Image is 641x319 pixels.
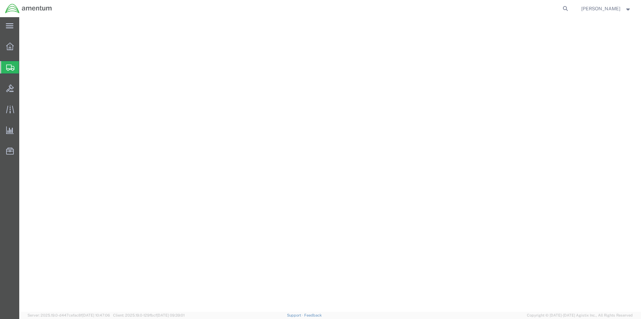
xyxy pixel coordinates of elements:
img: logo [5,3,52,14]
a: Feedback [304,313,322,317]
span: Rebecca Thorstenson [581,5,620,12]
span: Client: 2025.19.0-129fbcf [113,313,185,317]
iframe: FS Legacy Container [19,17,641,312]
span: Copyright © [DATE]-[DATE] Agistix Inc., All Rights Reserved [527,312,633,318]
a: Support [287,313,304,317]
button: [PERSON_NAME] [581,4,632,13]
span: [DATE] 09:39:01 [157,313,185,317]
span: Server: 2025.19.0-d447cefac8f [27,313,110,317]
span: [DATE] 10:47:06 [82,313,110,317]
